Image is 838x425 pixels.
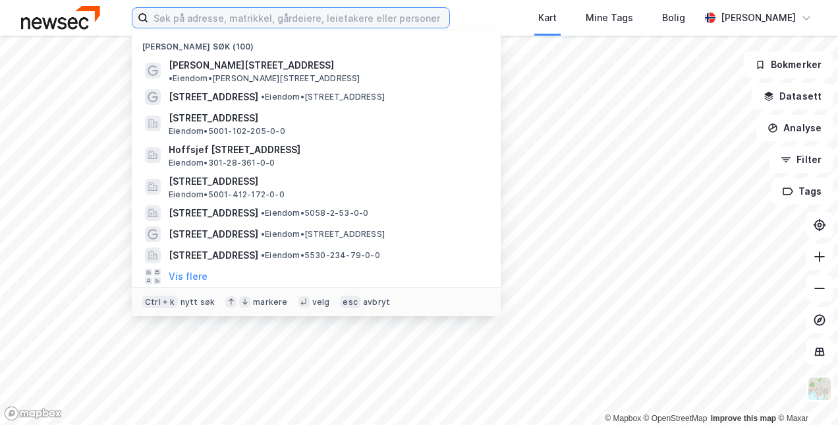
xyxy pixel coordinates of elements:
span: [PERSON_NAME][STREET_ADDRESS] [169,57,334,73]
span: • [261,250,265,260]
div: Bolig [662,10,685,26]
button: Analyse [756,115,833,141]
span: Eiendom • 5001-412-172-0-0 [169,189,285,200]
span: • [261,92,265,102]
span: Eiendom • 5058-2-53-0-0 [261,208,368,218]
span: Hoffsjef [STREET_ADDRESS] [169,142,485,158]
span: Eiendom • [STREET_ADDRESS] [261,92,385,102]
div: Kart [538,10,557,26]
div: esc [340,296,360,309]
div: Mine Tags [586,10,633,26]
img: newsec-logo.f6e21ccffca1b3a03d2d.png [21,6,100,29]
div: [PERSON_NAME] [721,10,796,26]
span: [STREET_ADDRESS] [169,205,258,221]
span: Eiendom • [STREET_ADDRESS] [261,229,385,240]
span: [STREET_ADDRESS] [169,110,485,126]
div: Kontrollprogram for chat [772,362,838,425]
span: [STREET_ADDRESS] [169,247,258,263]
button: Tags [771,178,833,205]
button: Datasett [752,83,833,110]
a: Mapbox homepage [4,406,62,421]
div: [PERSON_NAME] søk (100) [132,31,501,55]
span: Eiendom • 5530-234-79-0-0 [261,250,380,261]
div: nytt søk [181,297,215,308]
button: Vis flere [169,269,208,284]
a: OpenStreetMap [644,414,708,423]
span: Eiendom • [PERSON_NAME][STREET_ADDRESS] [169,73,360,84]
div: avbryt [363,297,390,308]
span: Eiendom • 5001-102-205-0-0 [169,126,285,137]
span: [STREET_ADDRESS] [169,226,258,242]
span: • [261,208,265,218]
span: [STREET_ADDRESS] [169,174,485,189]
span: • [169,73,173,83]
button: Bokmerker [744,51,833,78]
span: Eiendom • 301-28-361-0-0 [169,158,275,168]
input: Søk på adresse, matrikkel, gårdeiere, leietakere eller personer [148,8,449,28]
span: • [261,229,265,239]
span: [STREET_ADDRESS] [169,89,258,105]
iframe: Chat Widget [772,362,838,425]
div: markere [253,297,287,308]
a: Mapbox [605,414,641,423]
div: Ctrl + k [142,296,178,309]
div: velg [312,297,330,308]
button: Filter [769,147,833,173]
a: Improve this map [711,414,776,423]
